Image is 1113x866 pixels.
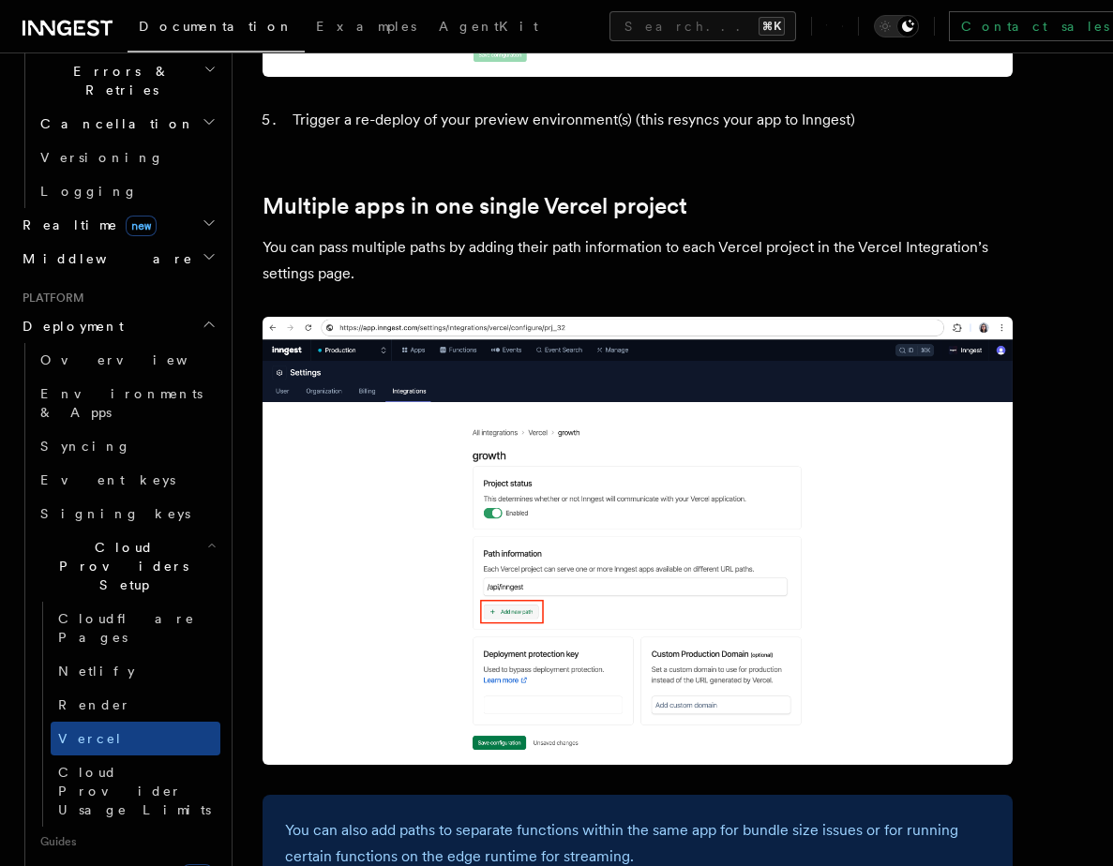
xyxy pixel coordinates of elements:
[33,538,207,594] span: Cloud Providers Setup
[33,429,220,463] a: Syncing
[428,6,549,51] a: AgentKit
[33,377,220,429] a: Environments & Apps
[33,343,220,377] a: Overview
[58,731,123,746] span: Vercel
[15,249,193,268] span: Middleware
[33,62,203,99] span: Errors & Retries
[58,697,131,712] span: Render
[33,174,220,208] a: Logging
[609,11,796,41] button: Search...⌘K
[33,141,220,174] a: Versioning
[33,530,220,602] button: Cloud Providers Setup
[15,291,84,306] span: Platform
[33,114,195,133] span: Cancellation
[33,463,220,497] a: Event keys
[58,611,195,645] span: Cloudflare Pages
[33,827,220,857] span: Guides
[40,472,175,487] span: Event keys
[316,19,416,34] span: Examples
[874,15,919,37] button: Toggle dark mode
[287,107,1013,133] li: Trigger a re-deploy of your preview environment(s) (this resyncs your app to Inngest)
[263,234,1013,287] p: You can pass multiple paths by adding their path information to each Vercel project in the Vercel...
[33,107,220,141] button: Cancellation
[15,242,220,276] button: Middleware
[759,17,785,36] kbd: ⌘K
[40,506,190,521] span: Signing keys
[40,439,131,454] span: Syncing
[263,317,1013,765] img: Add new path information button in the Inngest dashboard
[305,6,428,51] a: Examples
[40,352,233,367] span: Overview
[40,386,203,420] span: Environments & Apps
[51,688,220,722] a: Render
[33,497,220,530] a: Signing keys
[58,664,135,679] span: Netlify
[51,755,220,827] a: Cloud Provider Usage Limits
[51,722,220,755] a: Vercel
[263,193,687,219] a: Multiple apps in one single Vercel project
[33,602,220,827] div: Cloud Providers Setup
[51,654,220,688] a: Netlify
[439,19,538,34] span: AgentKit
[128,6,305,52] a: Documentation
[139,19,293,34] span: Documentation
[33,54,220,107] button: Errors & Retries
[126,216,157,236] span: new
[40,184,138,199] span: Logging
[15,317,124,336] span: Deployment
[15,208,220,242] button: Realtimenew
[15,309,220,343] button: Deployment
[40,150,164,165] span: Versioning
[15,216,157,234] span: Realtime
[58,765,211,817] span: Cloud Provider Usage Limits
[51,602,220,654] a: Cloudflare Pages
